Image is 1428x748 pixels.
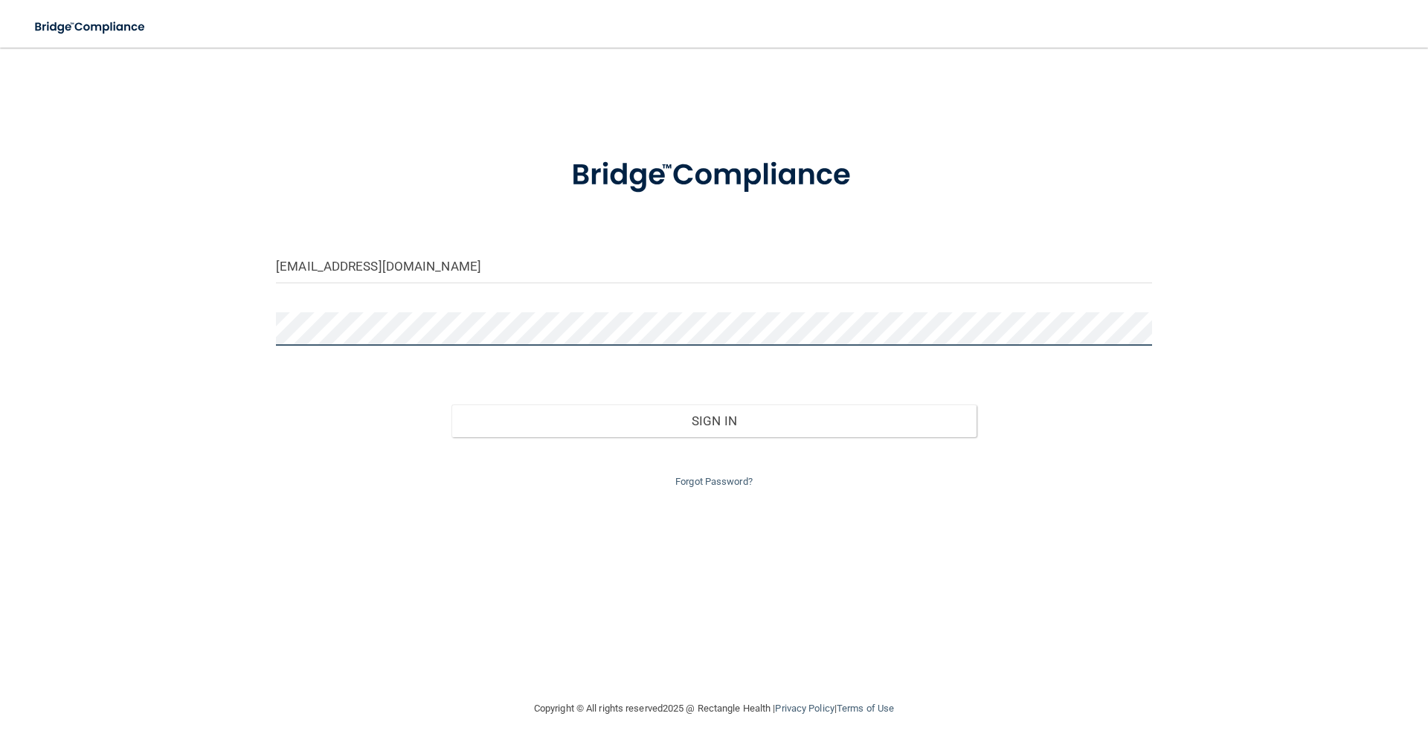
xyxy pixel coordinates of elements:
[451,404,977,437] button: Sign In
[1171,642,1410,702] iframe: Drift Widget Chat Controller
[276,250,1152,283] input: Email
[541,137,887,214] img: bridge_compliance_login_screen.278c3ca4.svg
[675,476,753,487] a: Forgot Password?
[837,703,894,714] a: Terms of Use
[775,703,834,714] a: Privacy Policy
[443,685,985,732] div: Copyright © All rights reserved 2025 @ Rectangle Health | |
[22,12,159,42] img: bridge_compliance_login_screen.278c3ca4.svg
